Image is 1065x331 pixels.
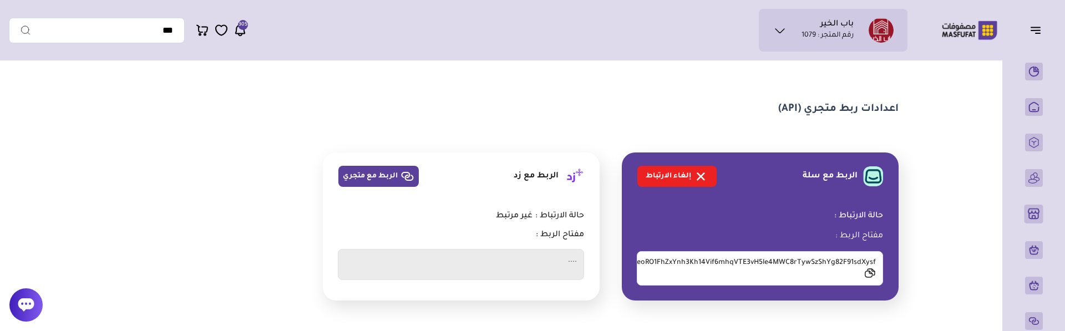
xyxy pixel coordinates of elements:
[535,211,584,222] span: حالة الارتباط :
[803,171,858,182] h3: الربط مع سلة
[496,211,532,222] span: غير مرتبط
[338,249,584,280] span: ....
[637,230,883,242] span: مفتاح الربط :
[239,20,247,30] span: 305
[820,19,854,30] h1: باب الخير
[869,18,894,43] img: باب الخير
[338,230,584,241] span: مفتاح الربط :
[802,30,854,42] p: رقم المتجر : 1079
[803,166,883,186] a: الربط مع سلة
[338,166,419,187] a: الربط مع متجري
[637,251,883,286] span: MBQcO0v2pDywyK0eeoRO1FhZxYnh3Kh14Vif6mhqVTE3vH5le4MWC8rTywSzShYg82F91sdXysf
[234,23,247,37] a: 305
[778,103,899,116] h1: اعدادات ربط متجري (API)
[637,166,717,187] a: إلغاء الارتباط
[834,211,883,222] span: حالة الارتباط :
[514,171,559,182] h3: الربط مع زد
[934,19,1005,41] img: Logo
[514,166,584,186] a: الربط مع زد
